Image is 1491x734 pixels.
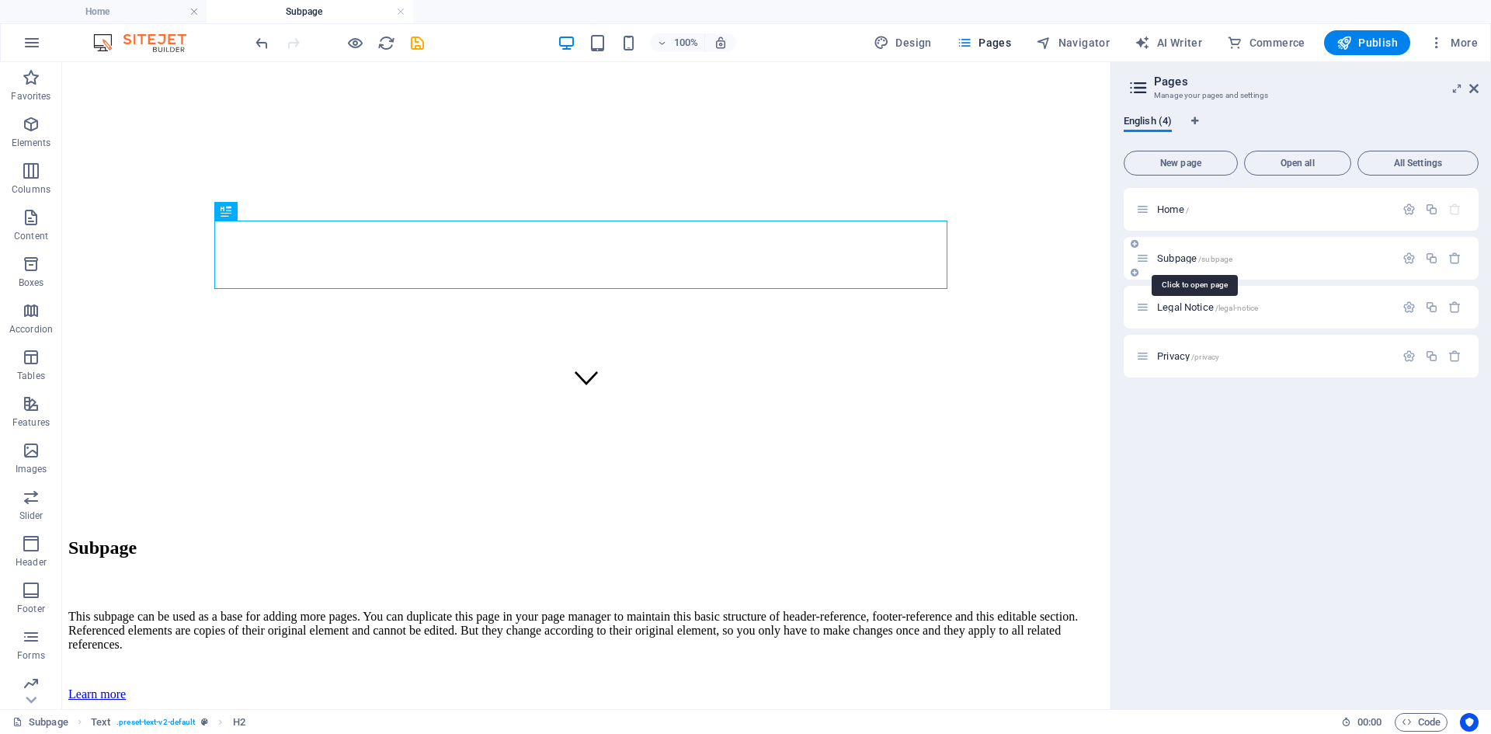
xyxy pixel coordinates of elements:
[91,713,245,732] nav: breadcrumb
[1368,716,1371,728] span: :
[874,35,932,50] span: Design
[1402,252,1416,265] div: Settings
[377,34,395,52] i: Reload page
[1157,350,1219,362] span: Click to open page
[1402,203,1416,216] div: Settings
[346,33,364,52] button: Click here to leave preview mode and continue editing
[1227,35,1305,50] span: Commerce
[1402,713,1441,732] span: Code
[1157,301,1258,313] span: Click to open page
[1157,252,1232,264] span: Subpage
[16,556,47,569] p: Header
[9,323,53,336] p: Accordion
[253,34,271,52] i: Undo: Change menu items (Ctrl+Z)
[14,230,48,242] p: Content
[1157,204,1189,215] span: Home
[1448,301,1461,314] div: Remove
[1357,151,1479,176] button: All Settings
[1336,35,1398,50] span: Publish
[89,33,206,52] img: Editor Logo
[1131,158,1231,168] span: New page
[233,713,245,732] span: Click to select. Double-click to edit
[1425,203,1438,216] div: Duplicate
[1364,158,1472,168] span: All Settings
[1425,350,1438,363] div: Duplicate
[11,90,50,103] p: Favorites
[1128,30,1208,55] button: AI Writer
[1244,151,1351,176] button: Open all
[1198,255,1232,263] span: /subpage
[951,30,1017,55] button: Pages
[1395,713,1448,732] button: Code
[207,3,413,20] h4: Subpage
[1448,203,1461,216] div: The startpage cannot be deleted
[1152,204,1395,214] div: Home/
[1191,353,1219,361] span: /privacy
[1135,35,1202,50] span: AI Writer
[1030,30,1116,55] button: Navigator
[867,30,938,55] div: Design (Ctrl+Alt+Y)
[1357,713,1382,732] span: 00 00
[1124,115,1479,144] div: Language Tabs
[1460,713,1479,732] button: Usercentrics
[1221,30,1312,55] button: Commerce
[12,183,50,196] p: Columns
[116,713,195,732] span: . preset-text-v2-default
[1154,75,1479,89] h2: Pages
[1324,30,1410,55] button: Publish
[1448,252,1461,265] div: Remove
[12,416,50,429] p: Features
[377,33,395,52] button: reload
[1402,350,1416,363] div: Settings
[1425,252,1438,265] div: Duplicate
[19,277,44,289] p: Boxes
[1429,35,1478,50] span: More
[1251,158,1344,168] span: Open all
[1341,713,1382,732] h6: Session time
[1152,302,1395,312] div: Legal Notice/legal-notice
[714,36,728,50] i: On resize automatically adjust zoom level to fit chosen device.
[1186,206,1189,214] span: /
[12,137,51,149] p: Elements
[1152,253,1395,263] div: Subpage/subpage
[1402,301,1416,314] div: Settings
[957,35,1011,50] span: Pages
[1448,350,1461,363] div: Remove
[19,510,43,522] p: Slider
[673,33,698,52] h6: 100%
[1124,112,1172,134] span: English (4)
[1425,301,1438,314] div: Duplicate
[201,718,208,726] i: This element is a customizable preset
[17,370,45,382] p: Tables
[408,34,426,52] i: Save (Ctrl+S)
[1423,30,1484,55] button: More
[91,713,110,732] span: Click to select. Double-click to edit
[1124,151,1238,176] button: New page
[1152,351,1395,361] div: Privacy/privacy
[252,33,271,52] button: undo
[1215,304,1259,312] span: /legal-notice
[17,603,45,615] p: Footer
[408,33,426,52] button: save
[16,463,47,475] p: Images
[650,33,705,52] button: 100%
[17,649,45,662] p: Forms
[12,713,68,732] a: Click to cancel selection. Double-click to open Pages
[1036,35,1110,50] span: Navigator
[867,30,938,55] button: Design
[1154,89,1448,103] h3: Manage your pages and settings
